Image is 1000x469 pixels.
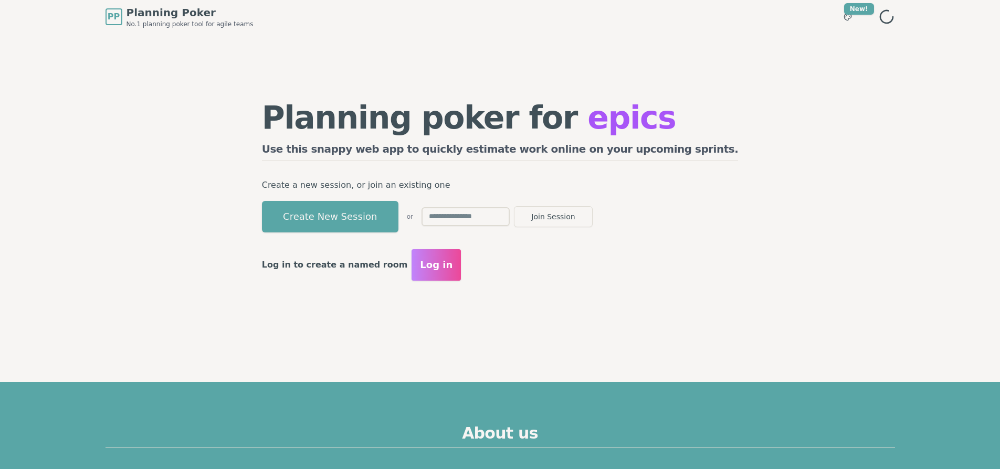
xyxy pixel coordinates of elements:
button: Log in [412,249,461,281]
h2: Use this snappy web app to quickly estimate work online on your upcoming sprints. [262,142,739,161]
h2: About us [106,424,895,447]
a: PPPlanning PokerNo.1 planning poker tool for agile teams [106,5,254,28]
span: Planning Poker [127,5,254,20]
span: PP [108,10,120,23]
div: New! [844,3,874,15]
p: Log in to create a named room [262,258,408,272]
p: Create a new session, or join an existing one [262,178,739,193]
button: New! [838,7,857,26]
button: Create New Session [262,201,398,232]
button: Join Session [514,206,593,227]
span: epics [587,99,676,136]
h1: Planning poker for [262,102,739,133]
span: No.1 planning poker tool for agile teams [127,20,254,28]
span: or [407,212,413,221]
span: Log in [420,258,452,272]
